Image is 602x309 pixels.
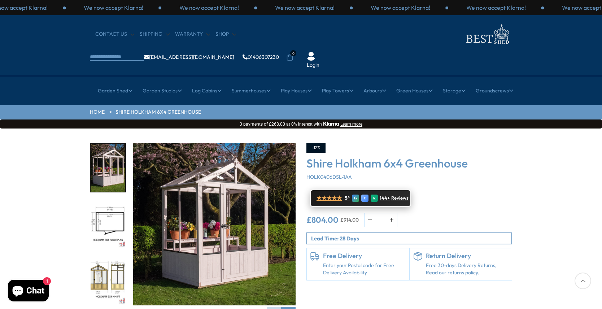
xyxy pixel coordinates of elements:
span: ★★★★★ [317,195,342,201]
div: E [361,195,368,202]
a: [EMAIL_ADDRESS][DOMAIN_NAME] [144,55,234,60]
div: R [371,195,378,202]
a: Log Cabins [192,82,222,100]
p: We now accept Klarna! [275,4,335,12]
a: Shipping [140,31,170,38]
img: Holkham6x4FLOORPLAN_5935a8fc-4a46-434f-9821-5d3ac60a834b_200x200.jpg [91,200,125,248]
a: HOME [90,109,105,116]
a: Groundscrews [476,82,513,100]
img: Holkham6x4MMFT_b92b11e4-3ccb-457c-b21e-29660894740f_200x200.jpg [91,257,125,305]
inbox-online-store-chat: Shopify online store chat [6,280,51,303]
img: DSC_7311_906020a4-7c92-4720-aa8f-0b54c03a514e_200x200.jpg [91,144,125,192]
p: We now accept Klarna! [466,4,526,12]
a: 01406307230 [243,55,279,60]
h3: Shire Holkham 6x4 Greenhouse [306,156,512,170]
a: ★★★★★ 5* G E R 144+ Reviews [310,190,411,207]
a: Summerhouses [232,82,271,100]
a: 0 [286,54,293,61]
span: HOLK0406DSL-1AA [306,174,352,180]
a: Arbours [363,82,386,100]
a: Garden Studios [143,82,182,100]
h6: Return Delivery [426,252,509,260]
div: -12% [306,143,326,153]
a: Shire Holkham 6x4 Greenhouse [115,109,201,116]
a: Green Houses [396,82,433,100]
span: Reviews [391,195,409,201]
a: Play Towers [322,82,353,100]
span: 144+ [380,195,390,201]
div: 3 / 3 [257,4,353,12]
a: Enter your Postal code for Free Delivery Availability [323,262,406,276]
p: Lead Time: 28 Days [311,235,511,242]
img: Shire Holkham 6x4 Greenhouse - Best Shed [133,143,296,305]
div: 1 / 3 [66,4,161,12]
a: Login [307,62,319,69]
div: 2 / 3 [161,4,257,12]
a: Play Houses [281,82,312,100]
img: User Icon [307,52,315,61]
div: 1 / 10 [90,143,126,192]
div: 3 / 10 [90,256,126,305]
div: G [352,195,359,202]
ins: £804.00 [306,216,339,224]
a: Shop [215,31,236,38]
p: We now accept Klarna! [179,4,239,12]
a: Garden Shed [98,82,132,100]
a: Warranty [175,31,210,38]
div: 2 / 3 [448,4,544,12]
span: 0 [290,50,296,56]
p: We now accept Klarna! [371,4,430,12]
p: We now accept Klarna! [84,4,143,12]
img: logo [462,22,512,46]
div: 1 / 3 [353,4,448,12]
del: £914.00 [340,217,359,222]
a: Storage [443,82,466,100]
p: Free 30-days Delivery Returns, Read our returns policy. [426,262,509,276]
h6: Free Delivery [323,252,406,260]
div: 2 / 10 [90,200,126,249]
a: CONTACT US [95,31,134,38]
